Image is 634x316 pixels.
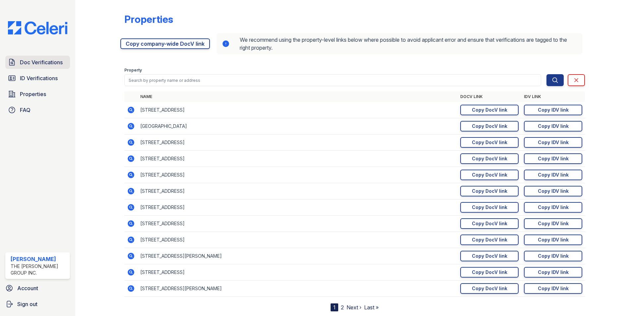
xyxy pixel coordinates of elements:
div: Copy DocV link [472,123,507,130]
div: Copy IDV link [538,139,569,146]
div: We recommend using the property-level links below where possible to avoid applicant error and ens... [217,33,582,54]
td: [STREET_ADDRESS] [138,102,458,118]
div: Copy IDV link [538,253,569,259]
div: Copy DocV link [472,237,507,243]
div: Copy DocV link [472,204,507,211]
img: CE_Logo_Blue-a8612792a0a2168367f1c8372b55b34899dd931a85d93a1a3d3e32e68fde9ad4.png [3,21,73,34]
div: 1 [331,303,338,311]
div: Copy IDV link [538,237,569,243]
td: [STREET_ADDRESS] [138,264,458,281]
div: Copy IDV link [538,107,569,113]
a: Copy DocV link [460,202,519,213]
th: DocV Link [458,91,521,102]
span: Sign out [17,300,37,308]
td: [GEOGRAPHIC_DATA] [138,118,458,134]
div: Copy IDV link [538,204,569,211]
input: Search by property name or address [124,74,541,86]
span: Doc Verifications [20,58,63,66]
span: Account [17,284,38,292]
th: IDV Link [521,91,585,102]
td: [STREET_ADDRESS] [138,199,458,216]
a: Copy IDV link [524,235,582,245]
div: Copy DocV link [472,172,507,178]
a: Copy DocV link [460,121,519,132]
a: Copy IDV link [524,218,582,229]
div: Copy IDV link [538,123,569,130]
span: ID Verifications [20,74,58,82]
a: FAQ [5,103,70,117]
div: Copy DocV link [472,107,507,113]
td: [STREET_ADDRESS][PERSON_NAME] [138,281,458,297]
div: Copy DocV link [472,285,507,292]
a: Doc Verifications [5,56,70,69]
a: Copy IDV link [524,121,582,132]
td: [STREET_ADDRESS] [138,134,458,151]
a: Copy DocV link [460,186,519,196]
a: Copy IDV link [524,153,582,164]
div: Copy IDV link [538,155,569,162]
div: The [PERSON_NAME] Group Inc. [11,263,67,276]
a: Copy DocV link [460,137,519,148]
a: 2 [341,304,344,311]
a: Copy IDV link [524,251,582,261]
div: Copy IDV link [538,285,569,292]
a: Copy DocV link [460,251,519,261]
a: ID Verifications [5,72,70,85]
div: Copy IDV link [538,220,569,227]
a: Properties [5,87,70,101]
th: Name [138,91,458,102]
a: Copy DocV link [460,153,519,164]
div: Properties [124,13,173,25]
a: Copy IDV link [524,186,582,196]
div: Copy DocV link [472,220,507,227]
td: [STREET_ADDRESS][PERSON_NAME] [138,248,458,264]
div: Copy DocV link [472,188,507,194]
div: Copy DocV link [472,155,507,162]
div: Copy DocV link [472,253,507,259]
a: Copy IDV link [524,105,582,115]
a: Copy IDV link [524,137,582,148]
a: Copy DocV link [460,283,519,294]
div: Copy IDV link [538,188,569,194]
a: Account [3,282,73,295]
td: [STREET_ADDRESS] [138,151,458,167]
a: Copy DocV link [460,267,519,278]
a: Copy IDV link [524,170,582,180]
label: Property [124,68,142,73]
a: Copy DocV link [460,170,519,180]
a: Last » [364,304,379,311]
div: Copy DocV link [472,269,507,276]
div: Copy IDV link [538,172,569,178]
a: Next › [347,304,361,311]
td: [STREET_ADDRESS] [138,216,458,232]
a: Sign out [3,297,73,311]
span: Properties [20,90,46,98]
a: Copy DocV link [460,218,519,229]
span: FAQ [20,106,31,114]
div: Copy IDV link [538,269,569,276]
a: Copy IDV link [524,283,582,294]
div: [PERSON_NAME] [11,255,67,263]
a: Copy DocV link [460,235,519,245]
a: Copy company-wide DocV link [120,38,210,49]
td: [STREET_ADDRESS] [138,167,458,183]
a: Copy IDV link [524,267,582,278]
td: [STREET_ADDRESS] [138,183,458,199]
a: Copy IDV link [524,202,582,213]
td: [STREET_ADDRESS] [138,232,458,248]
a: Copy DocV link [460,105,519,115]
div: Copy DocV link [472,139,507,146]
